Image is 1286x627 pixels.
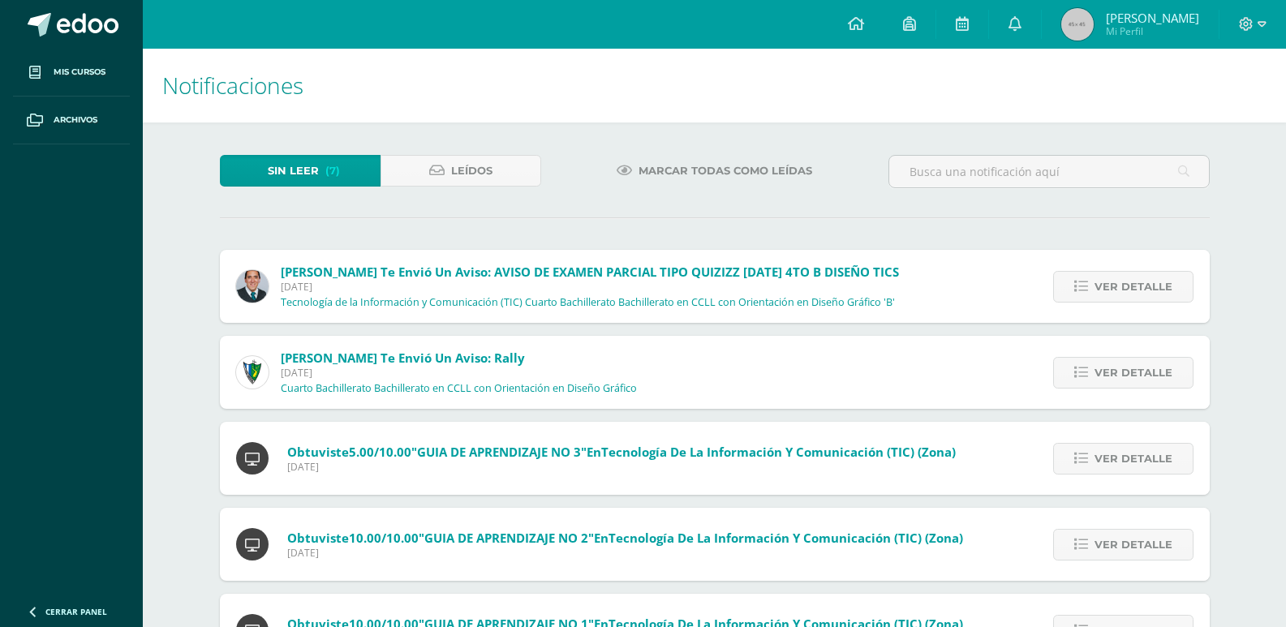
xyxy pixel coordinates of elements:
p: Tecnología de la Información y Comunicación (TIC) Cuarto Bachillerato Bachillerato en CCLL con Or... [281,296,895,309]
span: [PERSON_NAME] [1106,10,1199,26]
span: Mis cursos [54,66,105,79]
span: Obtuviste en [287,530,963,546]
a: Sin leer(7) [220,155,381,187]
span: Ver detalle [1095,358,1172,388]
span: Sin leer [268,156,319,186]
span: Ver detalle [1095,444,1172,474]
span: "GUIA DE APRENDIZAJE NO 3" [411,444,587,460]
span: [DATE] [281,280,899,294]
span: Tecnología de la Información y Comunicación (TIC) (Zona) [601,444,956,460]
a: Leídos [381,155,541,187]
img: 45x45 [1061,8,1094,41]
a: Archivos [13,97,130,144]
span: Leídos [451,156,492,186]
span: Archivos [54,114,97,127]
img: 9f174a157161b4ddbe12118a61fed988.png [236,356,269,389]
p: Cuarto Bachillerato Bachillerato en CCLL con Orientación en Diseño Gráfico [281,382,637,395]
span: Notificaciones [162,70,303,101]
span: Tecnología de la Información y Comunicación (TIC) (Zona) [609,530,963,546]
span: Ver detalle [1095,530,1172,560]
span: 5.00/10.00 [349,444,411,460]
span: [DATE] [281,366,637,380]
span: Mi Perfil [1106,24,1199,38]
span: [PERSON_NAME] te envió un aviso: Rally [281,350,525,366]
span: Ver detalle [1095,272,1172,302]
span: [DATE] [287,460,956,474]
span: Obtuviste en [287,444,956,460]
span: [PERSON_NAME] te envió un aviso: AVISO DE EXAMEN PARCIAL TIPO QUIZIZZ [DATE] 4TO B DISEÑO TICS [281,264,899,280]
a: Marcar todas como leídas [596,155,832,187]
span: 10.00/10.00 [349,530,419,546]
span: Marcar todas como leídas [639,156,812,186]
span: [DATE] [287,546,963,560]
img: 2306758994b507d40baaa54be1d4aa7e.png [236,270,269,303]
span: "GUIA DE APRENDIZAJE NO 2" [419,530,594,546]
span: (7) [325,156,340,186]
input: Busca una notificación aquí [889,156,1209,187]
span: Cerrar panel [45,606,107,617]
a: Mis cursos [13,49,130,97]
